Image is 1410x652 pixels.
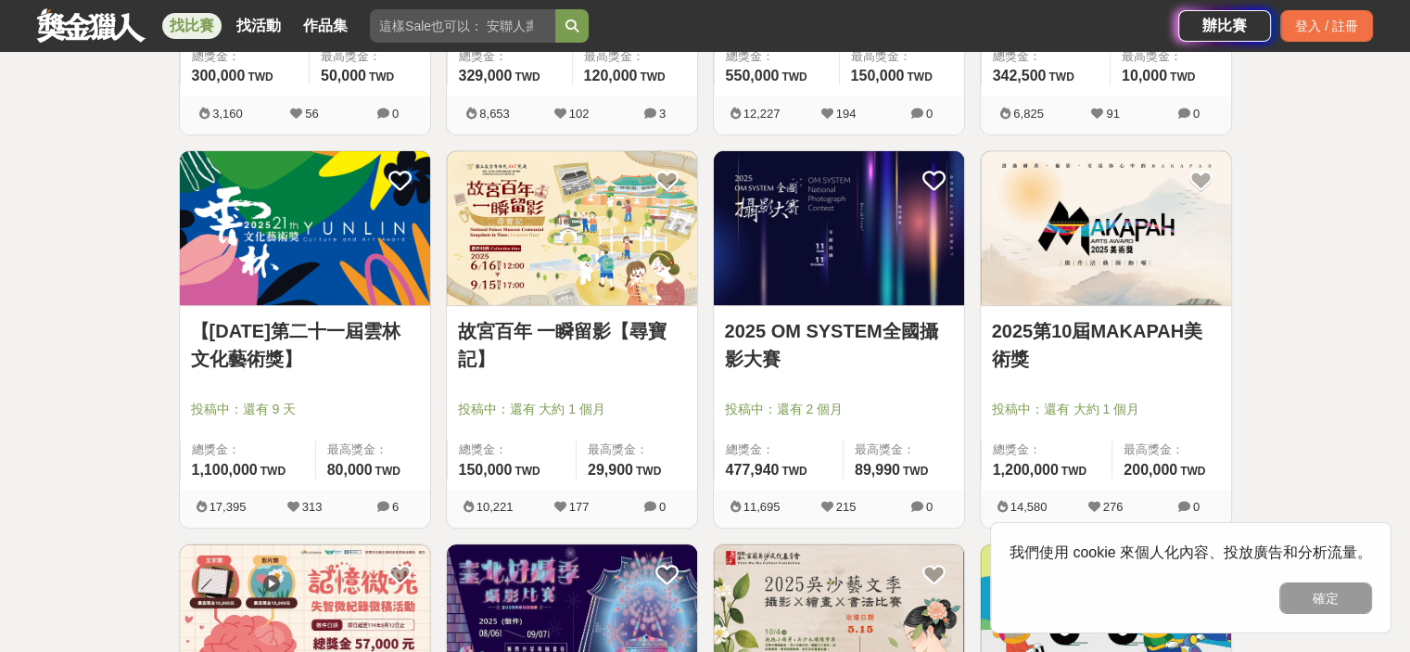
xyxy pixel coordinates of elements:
[725,400,953,419] span: 投稿中：還有 2 個月
[1103,500,1124,514] span: 276
[992,317,1220,373] a: 2025第10屆MAKAPAH美術獎
[743,500,781,514] span: 11,695
[192,68,246,83] span: 300,000
[726,441,832,459] span: 總獎金：
[781,70,807,83] span: TWD
[1048,70,1073,83] span: TWD
[855,462,900,478] span: 89,990
[369,70,394,83] span: TWD
[725,317,953,373] a: 2025 OM SYSTEM全國攝影大賽
[993,441,1101,459] span: 總獎金：
[192,462,258,478] span: 1,100,000
[851,47,953,66] span: 最高獎金：
[1178,10,1271,42] a: 辦比賽
[459,47,561,66] span: 總獎金：
[636,465,661,478] span: TWD
[459,441,565,459] span: 總獎金：
[479,107,510,121] span: 8,653
[993,462,1059,478] span: 1,200,000
[855,441,953,459] span: 最高獎金：
[726,68,780,83] span: 550,000
[714,151,964,306] img: Cover Image
[907,70,932,83] span: TWD
[192,47,298,66] span: 總獎金：
[584,47,686,66] span: 最高獎金：
[726,462,780,478] span: 477,940
[321,68,366,83] span: 50,000
[191,317,419,373] a: 【[DATE]第二十一屆雲林文化藝術獎】
[229,13,288,39] a: 找活動
[180,151,430,307] a: Cover Image
[327,441,419,459] span: 最高獎金：
[726,47,828,66] span: 總獎金：
[458,317,686,373] a: 故宮百年 一瞬留影【尋寶記】
[392,107,399,121] span: 0
[180,151,430,306] img: Cover Image
[210,500,247,514] span: 17,395
[191,400,419,419] span: 投稿中：還有 9 天
[375,465,400,478] span: TWD
[1106,107,1119,121] span: 91
[1010,500,1048,514] span: 14,580
[1279,582,1372,614] button: 確定
[1170,70,1195,83] span: TWD
[260,465,286,478] span: TWD
[1122,47,1220,66] span: 最高獎金：
[192,441,304,459] span: 總獎金：
[1180,465,1205,478] span: TWD
[903,465,928,478] span: TWD
[781,465,807,478] span: TWD
[1124,441,1219,459] span: 最高獎金：
[305,107,318,121] span: 56
[1193,500,1200,514] span: 0
[447,151,697,306] img: Cover Image
[584,68,638,83] span: 120,000
[743,107,781,121] span: 12,227
[993,68,1047,83] span: 342,500
[851,68,905,83] span: 150,000
[926,500,933,514] span: 0
[327,462,373,478] span: 80,000
[1193,107,1200,121] span: 0
[476,500,514,514] span: 10,221
[993,47,1099,66] span: 總獎金：
[714,151,964,307] a: Cover Image
[836,500,857,514] span: 215
[926,107,933,121] span: 0
[459,68,513,83] span: 329,000
[981,151,1231,307] a: Cover Image
[836,107,857,121] span: 194
[569,107,590,121] span: 102
[392,500,399,514] span: 6
[459,462,513,478] span: 150,000
[1010,544,1372,560] span: 我們使用 cookie 來個人化內容、投放廣告和分析流量。
[458,400,686,419] span: 投稿中：還有 大約 1 個月
[514,465,540,478] span: TWD
[1124,462,1177,478] span: 200,000
[1013,107,1044,121] span: 6,825
[1061,465,1086,478] span: TWD
[659,107,666,121] span: 3
[588,462,633,478] span: 29,900
[370,9,555,43] input: 這樣Sale也可以： 安聯人壽創意銷售法募集
[981,151,1231,306] img: Cover Image
[588,441,686,459] span: 最高獎金：
[992,400,1220,419] span: 投稿中：還有 大約 1 個月
[162,13,222,39] a: 找比賽
[514,70,540,83] span: TWD
[1280,10,1373,42] div: 登入 / 註冊
[321,47,419,66] span: 最高獎金：
[569,500,590,514] span: 177
[296,13,355,39] a: 作品集
[248,70,273,83] span: TWD
[212,107,243,121] span: 3,160
[1122,68,1167,83] span: 10,000
[659,500,666,514] span: 0
[447,151,697,307] a: Cover Image
[640,70,665,83] span: TWD
[302,500,323,514] span: 313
